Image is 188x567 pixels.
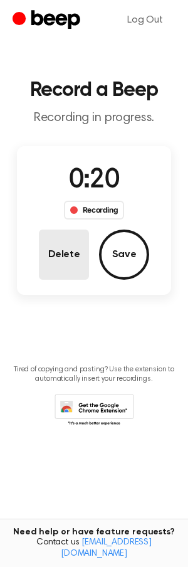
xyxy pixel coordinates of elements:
[10,110,178,126] p: Recording in progress.
[69,167,119,194] span: 0:20
[61,538,152,558] a: [EMAIL_ADDRESS][DOMAIN_NAME]
[13,8,83,33] a: Beep
[64,201,125,220] div: Recording
[99,230,149,280] button: Save Audio Record
[10,80,178,100] h1: Record a Beep
[115,5,175,35] a: Log Out
[8,538,180,559] span: Contact us
[10,365,178,384] p: Tired of copying and pasting? Use the extension to automatically insert your recordings.
[39,230,89,280] button: Delete Audio Record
